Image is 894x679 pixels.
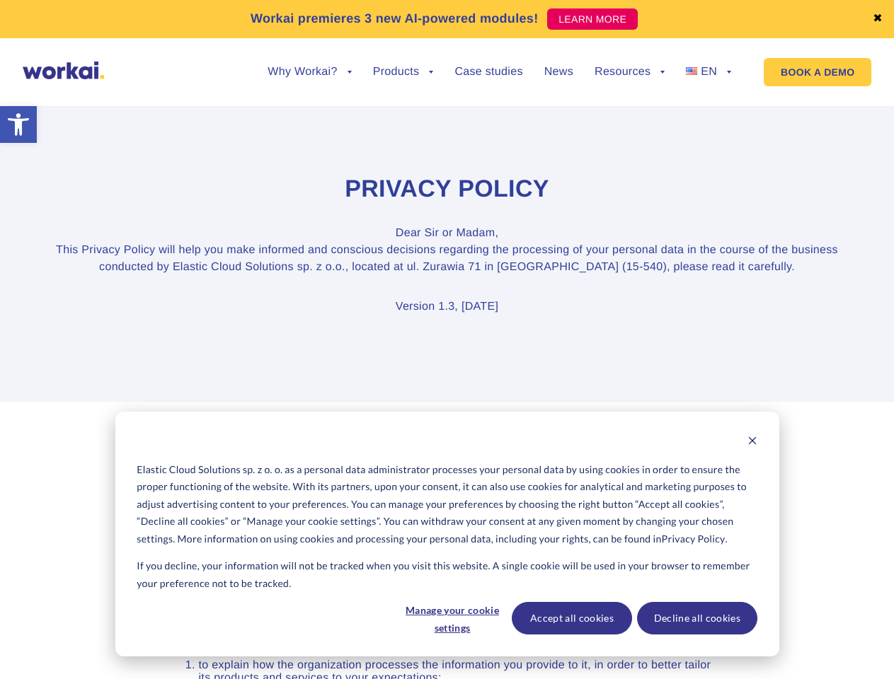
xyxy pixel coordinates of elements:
p: Elastic Cloud Solutions sp. z o. o. as a personal data administrator processes your personal data... [137,461,757,548]
p: Dear Sir or Madam, This Privacy Policy will help you make informed and conscious decisions regard... [55,225,840,276]
a: Case studies [454,66,522,78]
button: Decline all cookies [637,602,757,634]
a: Products [373,66,434,78]
button: Accept all cookies [512,602,632,634]
h1: Privacy Policy [55,173,840,206]
p: Version 1.3, [DATE] [55,298,840,315]
div: Cookie banner [115,412,779,656]
span: EN [701,66,717,78]
a: Privacy Policy [662,530,726,548]
a: BOOK A DEMO [764,58,871,86]
button: Dismiss cookie banner [747,434,757,451]
p: If you decline, your information will not be tracked when you visit this website. A single cookie... [137,557,757,592]
a: LEARN MORE [547,8,638,30]
p: Workai premieres 3 new AI-powered modules! [251,9,539,28]
button: Manage your cookie settings [398,602,507,634]
a: Resources [595,66,665,78]
a: Why Workai? [268,66,351,78]
a: News [544,66,573,78]
a: ✖ [873,13,883,25]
